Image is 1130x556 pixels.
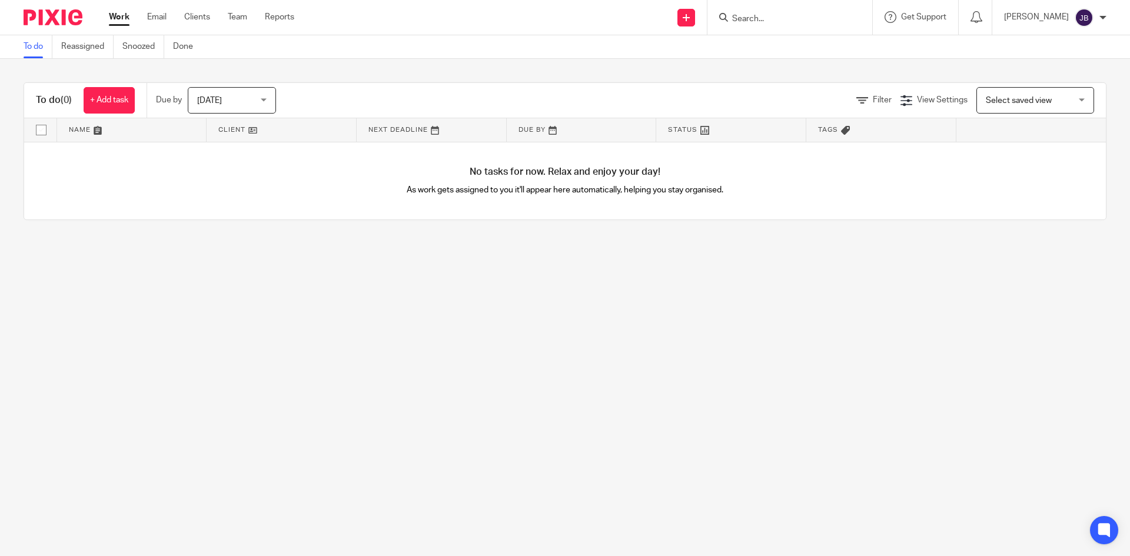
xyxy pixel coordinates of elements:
[173,35,202,58] a: Done
[731,14,837,25] input: Search
[184,11,210,23] a: Clients
[818,126,838,133] span: Tags
[109,11,129,23] a: Work
[156,94,182,106] p: Due by
[36,94,72,106] h1: To do
[24,35,52,58] a: To do
[295,184,836,196] p: As work gets assigned to you it'll appear here automatically, helping you stay organised.
[84,87,135,114] a: + Add task
[24,9,82,25] img: Pixie
[228,11,247,23] a: Team
[122,35,164,58] a: Snoozed
[901,13,946,21] span: Get Support
[986,96,1052,105] span: Select saved view
[917,96,968,104] span: View Settings
[873,96,892,104] span: Filter
[1004,11,1069,23] p: [PERSON_NAME]
[197,96,222,105] span: [DATE]
[24,166,1106,178] h4: No tasks for now. Relax and enjoy your day!
[1075,8,1094,27] img: svg%3E
[265,11,294,23] a: Reports
[61,35,114,58] a: Reassigned
[147,11,167,23] a: Email
[61,95,72,105] span: (0)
